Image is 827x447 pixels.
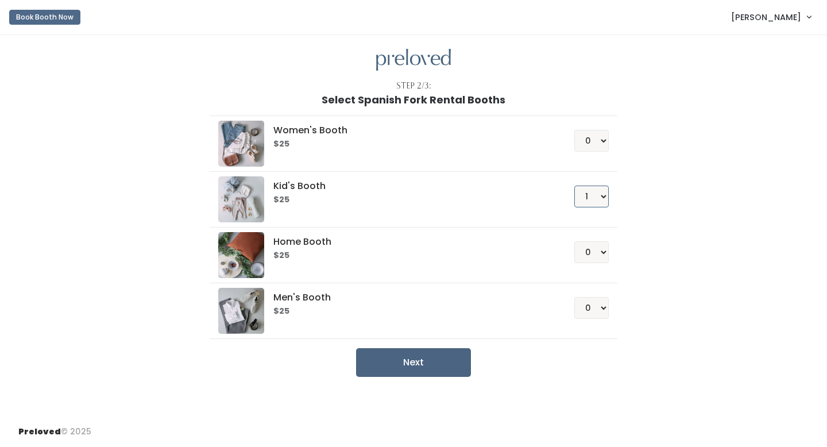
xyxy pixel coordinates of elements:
[218,288,264,334] img: preloved logo
[273,125,546,136] h5: Women's Booth
[273,292,546,303] h5: Men's Booth
[273,140,546,149] h6: $25
[9,5,80,30] a: Book Booth Now
[273,195,546,205] h6: $25
[218,121,264,167] img: preloved logo
[218,176,264,222] img: preloved logo
[18,417,91,438] div: © 2025
[322,94,505,106] h1: Select Spanish Fork Rental Booths
[273,307,546,316] h6: $25
[396,80,431,92] div: Step 2/3:
[273,251,546,260] h6: $25
[376,49,451,71] img: preloved logo
[720,5,822,29] a: [PERSON_NAME]
[218,232,264,278] img: preloved logo
[356,348,471,377] button: Next
[273,181,546,191] h5: Kid's Booth
[731,11,801,24] span: [PERSON_NAME]
[18,426,61,437] span: Preloved
[9,10,80,25] button: Book Booth Now
[273,237,546,247] h5: Home Booth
